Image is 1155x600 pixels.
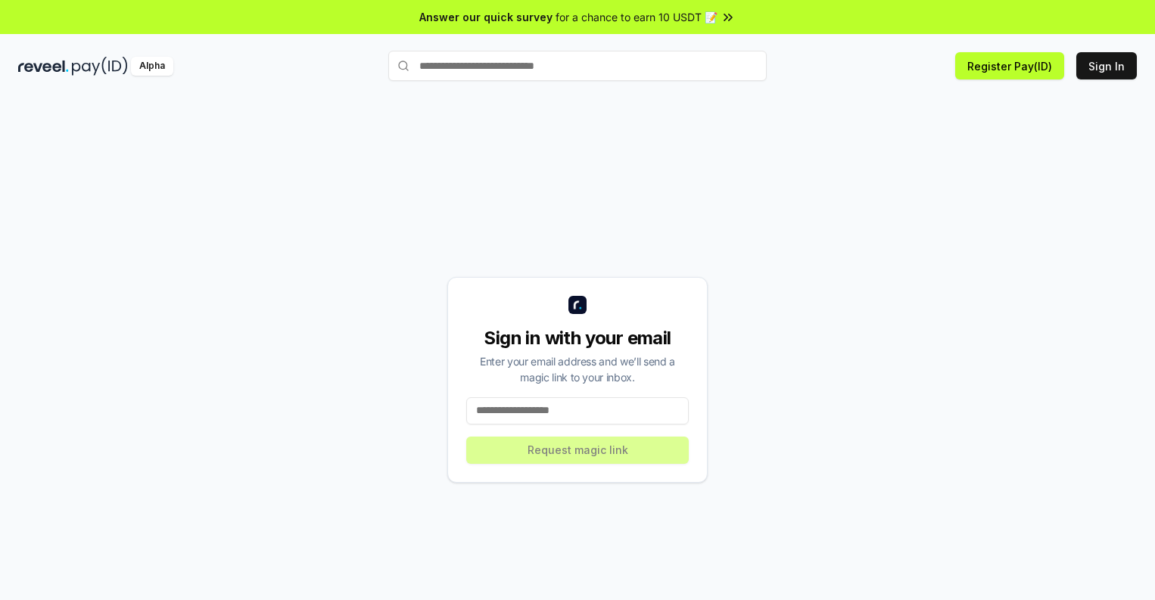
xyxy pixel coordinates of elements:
div: Enter your email address and we’ll send a magic link to your inbox. [466,353,689,385]
span: for a chance to earn 10 USDT 📝 [556,9,718,25]
span: Answer our quick survey [419,9,553,25]
div: Sign in with your email [466,326,689,350]
img: pay_id [72,57,128,76]
div: Alpha [131,57,173,76]
button: Sign In [1076,52,1137,79]
img: logo_small [568,296,587,314]
button: Register Pay(ID) [955,52,1064,79]
img: reveel_dark [18,57,69,76]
